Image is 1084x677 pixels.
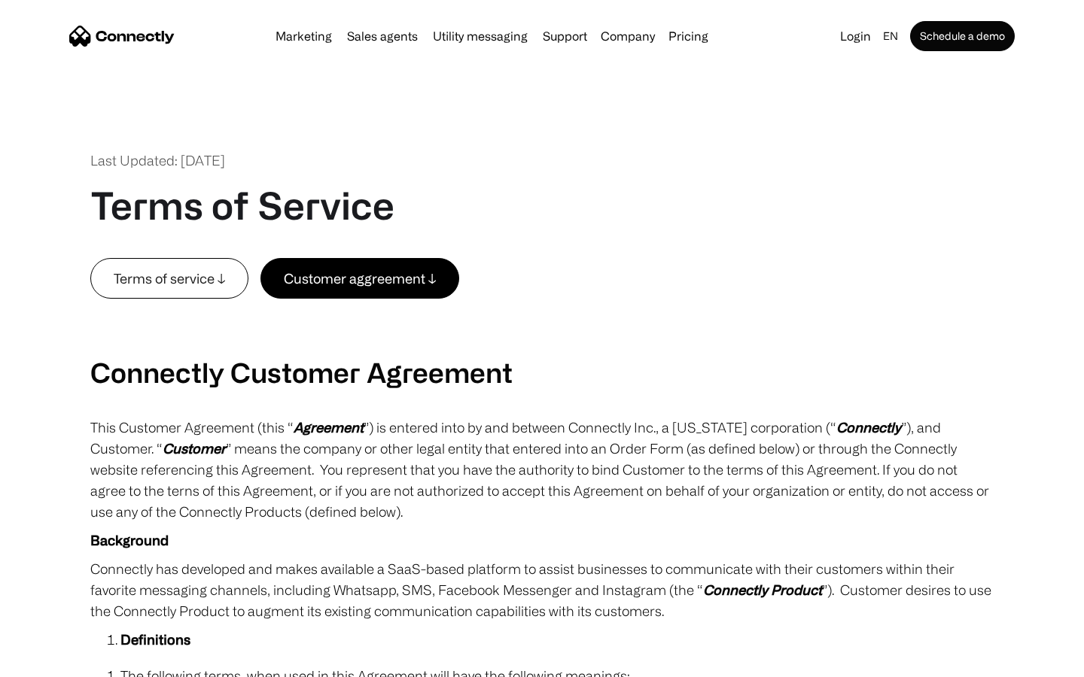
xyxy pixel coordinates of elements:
[120,632,190,647] strong: Definitions
[341,30,424,42] a: Sales agents
[30,651,90,672] ul: Language list
[90,356,994,388] h2: Connectly Customer Agreement
[601,26,655,47] div: Company
[90,533,169,548] strong: Background
[703,582,822,597] em: Connectly Product
[883,26,898,47] div: en
[90,299,994,320] p: ‍
[90,150,225,171] div: Last Updated: [DATE]
[15,649,90,672] aside: Language selected: English
[90,558,994,621] p: Connectly has developed and makes available a SaaS-based platform to assist businesses to communi...
[163,441,226,456] em: Customer
[269,30,338,42] a: Marketing
[294,420,364,435] em: Agreement
[284,268,436,289] div: Customer aggreement ↓
[90,327,994,348] p: ‍
[90,417,994,522] p: This Customer Agreement (this “ ”) is entered into by and between Connectly Inc., a [US_STATE] co...
[427,30,534,42] a: Utility messaging
[834,26,877,47] a: Login
[910,21,1015,51] a: Schedule a demo
[836,420,901,435] em: Connectly
[90,183,394,228] h1: Terms of Service
[662,30,714,42] a: Pricing
[114,268,225,289] div: Terms of service ↓
[537,30,593,42] a: Support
